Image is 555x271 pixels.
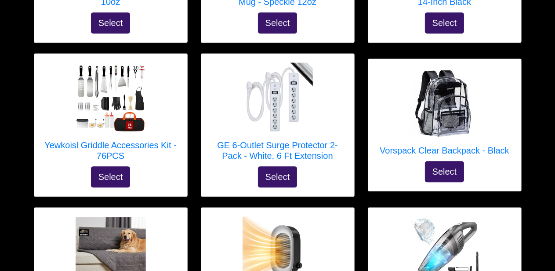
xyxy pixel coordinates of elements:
[380,68,509,161] a: Vorspack Clear Backpack - Black Vorspack Clear Backpack - Black
[43,140,178,161] h5: Yewkoisl Griddle Accessories Kit - 76PCS
[410,68,480,138] img: Vorspack Clear Backpack - Black
[43,62,178,166] a: Yewkoisl Griddle Accessories Kit - 76PCS Yewkoisl Griddle Accessories Kit - 76PCS
[425,12,464,33] button: Select
[210,62,345,166] a: GE 6-Outlet Surge Protector 2-Pack - White, 6 Ft Extension GE 6-Outlet Surge Protector 2-Pack - W...
[91,12,131,33] button: Select
[258,12,297,33] button: Select
[210,140,345,161] h5: GE 6-Outlet Surge Protector 2-Pack - White, 6 Ft Extension
[380,145,509,156] h5: Vorspack Clear Backpack - Black
[76,62,146,133] img: Yewkoisl Griddle Accessories Kit - 76PCS
[425,161,464,182] button: Select
[258,166,297,187] button: Select
[91,166,131,187] button: Select
[243,62,313,133] img: GE 6-Outlet Surge Protector 2-Pack - White, 6 Ft Extension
